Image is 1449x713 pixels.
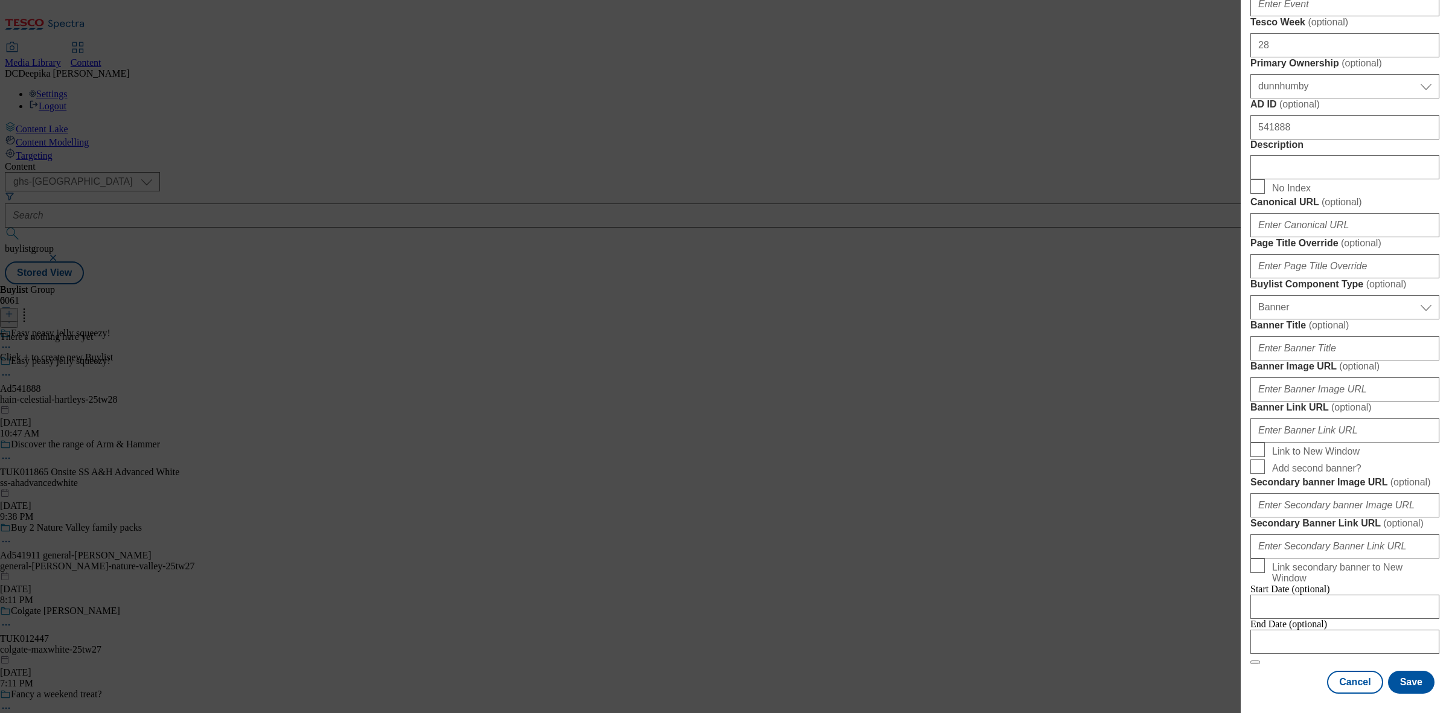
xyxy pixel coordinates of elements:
label: Buylist Component Type [1250,278,1439,290]
label: Tesco Week [1250,16,1439,28]
input: Enter AD ID [1250,115,1439,139]
label: Banner Link URL [1250,401,1439,414]
span: End Date (optional) [1250,619,1327,629]
label: AD ID [1250,98,1439,110]
span: ( optional ) [1366,279,1407,289]
span: ( optional ) [1331,402,1372,412]
input: Enter Secondary Banner Link URL [1250,534,1439,558]
label: Secondary banner Image URL [1250,476,1439,488]
button: Save [1388,671,1435,694]
span: ( optional ) [1308,17,1348,27]
label: Banner Title [1250,319,1439,331]
input: Enter Secondary banner Image URL [1250,493,1439,517]
span: ( optional ) [1309,320,1349,330]
button: Cancel [1327,671,1383,694]
label: Canonical URL [1250,196,1439,208]
span: Add second banner? [1272,463,1361,474]
span: ( optional ) [1342,58,1382,68]
input: Enter Tesco Week [1250,33,1439,57]
label: Banner Image URL [1250,360,1439,372]
input: Enter Description [1250,155,1439,179]
input: Enter Banner Image URL [1250,377,1439,401]
input: Enter Banner Title [1250,336,1439,360]
span: Start Date (optional) [1250,584,1330,594]
span: ( optional ) [1383,518,1424,528]
span: ( optional ) [1279,99,1320,109]
label: Secondary Banner Link URL [1250,517,1439,529]
input: Enter Date [1250,595,1439,619]
span: Link to New Window [1272,446,1360,457]
input: Enter Date [1250,630,1439,654]
label: Description [1250,139,1439,150]
span: Link secondary banner to New Window [1272,562,1435,584]
input: Enter Page Title Override [1250,254,1439,278]
span: No Index [1272,183,1311,194]
span: ( optional ) [1339,361,1380,371]
span: ( optional ) [1322,197,1362,207]
span: ( optional ) [1390,477,1431,487]
label: Page Title Override [1250,237,1439,249]
span: ( optional ) [1341,238,1381,248]
label: Primary Ownership [1250,57,1439,69]
input: Enter Banner Link URL [1250,418,1439,443]
input: Enter Canonical URL [1250,213,1439,237]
